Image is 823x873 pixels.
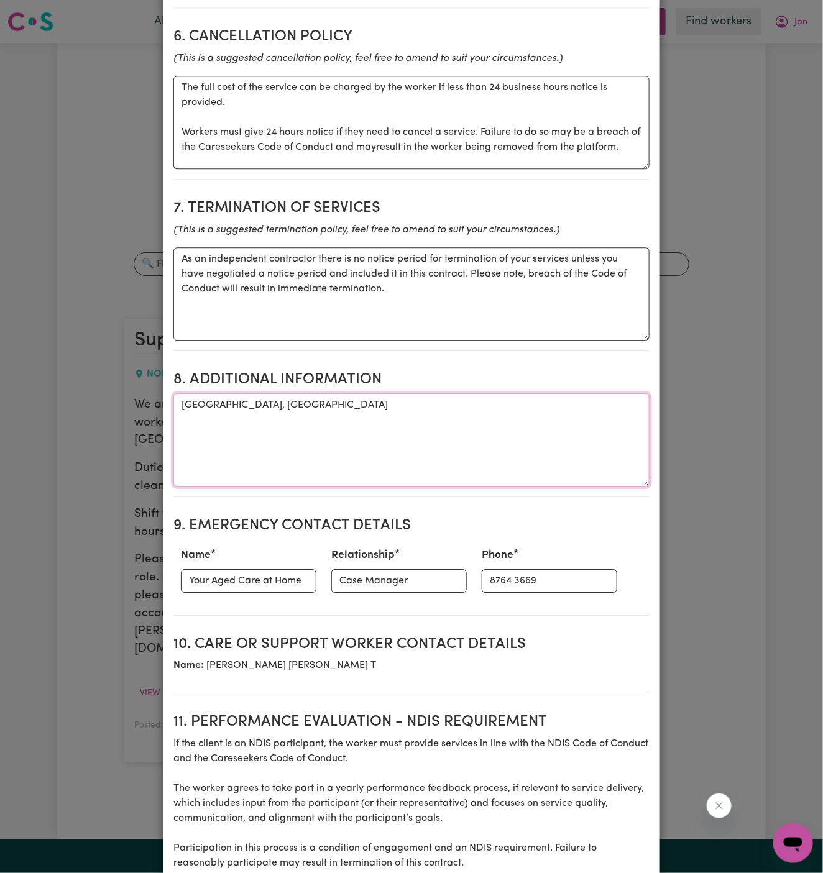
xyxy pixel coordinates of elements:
label: Relationship [331,547,395,564]
input: e.g. Daughter [331,569,467,593]
b: Name: [173,660,204,670]
i: (This is a suggested cancellation policy, feel free to amend to suit your circumstances.) [173,53,563,63]
textarea: [GEOGRAPHIC_DATA], [GEOGRAPHIC_DATA] [173,393,650,487]
input: e.g. Amber Smith [181,569,316,593]
h2: 9. Emergency Contact Details [173,517,650,535]
h2: 8. Additional Information [173,371,650,389]
iframe: Close message [707,793,732,818]
textarea: As an independent contractor there is no notice period for termination of your services unless yo... [173,247,650,341]
i: (This is a suggested termination policy, feel free to amend to suit your circumstances.) [173,225,559,235]
textarea: The full cost of the service can be charged by the worker if less than 24 business hours notice i... [173,76,650,169]
iframe: Button to launch messaging window [773,823,813,863]
h2: 11. Performance evaluation - NDIS requirement [173,713,650,731]
h2: 6. Cancellation Policy [173,28,650,46]
span: Need any help? [7,9,75,19]
label: Phone [482,547,513,564]
p: If the client is an NDIS participant, the worker must provide services in line with the NDIS Code... [173,736,650,871]
label: Name [181,547,211,564]
p: [PERSON_NAME] [PERSON_NAME] T [173,658,650,673]
h2: 7. Termination of Services [173,199,650,217]
h2: 10. Care or support worker contact details [173,636,650,654]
